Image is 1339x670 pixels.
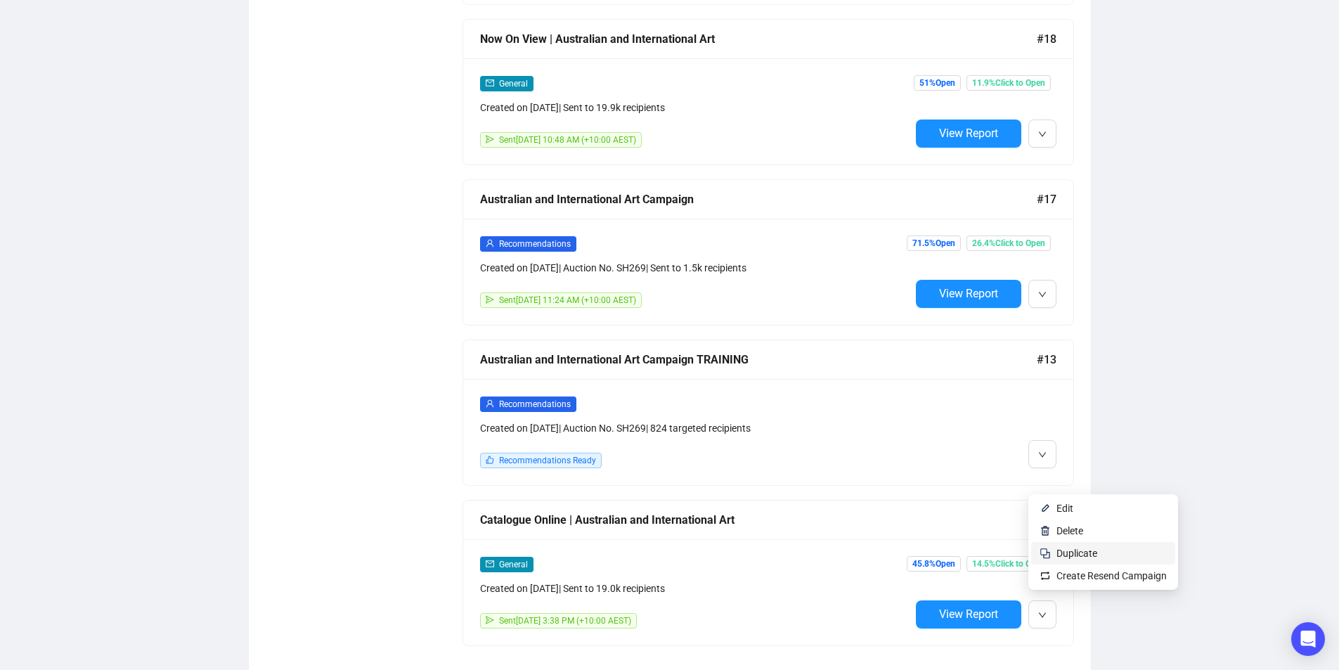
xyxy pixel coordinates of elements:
[907,556,961,572] span: 45.8% Open
[499,456,596,465] span: Recommendations Ready
[480,511,1043,529] div: Catalogue Online | Australian and International Art
[499,239,571,249] span: Recommendations
[1038,130,1047,138] span: down
[480,30,1037,48] div: Now On View | Australian and International Art
[499,399,571,409] span: Recommendations
[486,79,494,87] span: mail
[486,135,494,143] span: send
[914,75,961,91] span: 51% Open
[480,100,910,115] div: Created on [DATE] | Sent to 19.9k recipients
[1056,525,1083,536] span: Delete
[499,560,528,569] span: General
[1038,451,1047,459] span: down
[966,236,1051,251] span: 26.4% Click to Open
[486,399,494,408] span: user
[1056,503,1073,514] span: Edit
[486,616,494,624] span: send
[916,280,1021,308] button: View Report
[1040,525,1051,536] img: svg+xml;base64,PHN2ZyB4bWxucz0iaHR0cDovL3d3dy53My5vcmcvMjAwMC9zdmciIHhtbG5zOnhsaW5rPSJodHRwOi8vd3...
[939,607,998,621] span: View Report
[480,420,910,436] div: Created on [DATE] | Auction No. SH269 | 824 targeted recipients
[486,295,494,304] span: send
[486,456,494,464] span: like
[462,340,1074,486] a: Australian and International Art Campaign TRAINING#13userRecommendationsCreated on [DATE]| Auctio...
[1038,290,1047,299] span: down
[462,179,1074,326] a: Australian and International Art Campaign#17userRecommendationsCreated on [DATE]| Auction No. SH2...
[1037,30,1056,48] span: #18
[499,616,631,626] span: Sent [DATE] 3:38 PM (+10:00 AEST)
[966,556,1051,572] span: 14.5% Click to Open
[916,120,1021,148] button: View Report
[1056,548,1097,559] span: Duplicate
[1056,570,1167,581] span: Create Resend Campaign
[499,295,636,305] span: Sent [DATE] 11:24 AM (+10:00 AEST)
[480,351,1037,368] div: Australian and International Art Campaign TRAINING
[939,127,998,140] span: View Report
[462,500,1074,646] a: Catalogue Online | Australian and International Art#8mailGeneralCreated on [DATE]| Sent to 19.0k ...
[480,191,1037,208] div: Australian and International Art Campaign
[480,260,910,276] div: Created on [DATE] | Auction No. SH269 | Sent to 1.5k recipients
[1037,351,1056,368] span: #13
[499,79,528,89] span: General
[486,239,494,247] span: user
[499,135,636,145] span: Sent [DATE] 10:48 AM (+10:00 AEST)
[486,560,494,568] span: mail
[1040,570,1051,581] img: retweet.svg
[1038,611,1047,619] span: down
[480,581,910,596] div: Created on [DATE] | Sent to 19.0k recipients
[916,600,1021,629] button: View Report
[1291,622,1325,656] div: Open Intercom Messenger
[1040,503,1051,514] img: svg+xml;base64,PHN2ZyB4bWxucz0iaHR0cDovL3d3dy53My5vcmcvMjAwMC9zdmciIHhtbG5zOnhsaW5rPSJodHRwOi8vd3...
[907,236,961,251] span: 71.5% Open
[939,287,998,300] span: View Report
[1037,191,1056,208] span: #17
[462,19,1074,165] a: Now On View | Australian and International Art#18mailGeneralCreated on [DATE]| Sent to 19.9k reci...
[966,75,1051,91] span: 11.9% Click to Open
[1040,548,1051,559] img: svg+xml;base64,PHN2ZyB4bWxucz0iaHR0cDovL3d3dy53My5vcmcvMjAwMC9zdmciIHdpZHRoPSIyNCIgaGVpZ2h0PSIyNC...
